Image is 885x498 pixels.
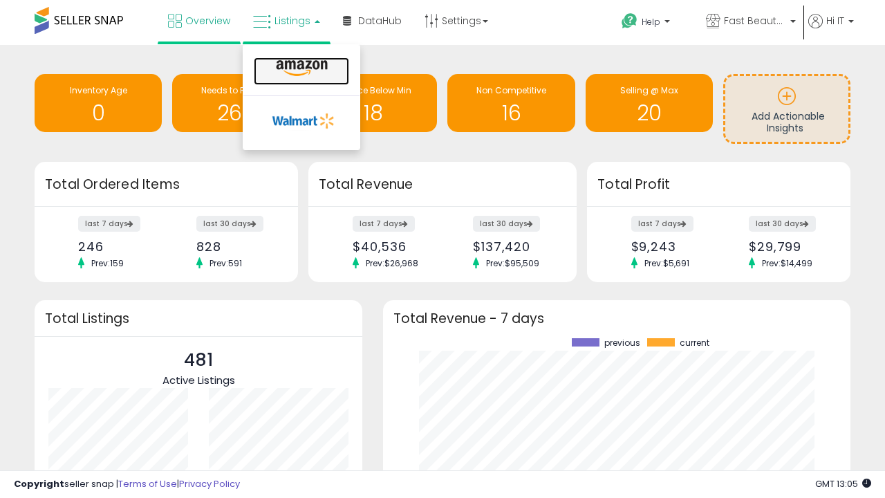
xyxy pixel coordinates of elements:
label: last 30 days [196,216,263,232]
span: Prev: $26,968 [359,257,425,269]
span: Inventory Age [70,84,127,96]
a: Help [611,2,693,45]
a: Selling @ Max 20 [586,74,713,132]
label: last 30 days [749,216,816,232]
h3: Total Profit [597,175,840,194]
span: DataHub [358,14,402,28]
h3: Total Revenue - 7 days [393,313,840,324]
label: last 30 days [473,216,540,232]
div: $9,243 [631,239,709,254]
span: Hi IT [826,14,844,28]
label: last 7 days [353,216,415,232]
span: Selling @ Max [620,84,678,96]
div: 828 [196,239,274,254]
h3: Total Ordered Items [45,175,288,194]
a: Needs to Reprice 269 [172,74,299,132]
div: $137,420 [473,239,552,254]
span: 2025-09-11 13:05 GMT [815,477,871,490]
span: Non Competitive [476,84,546,96]
h1: 18 [317,102,430,124]
span: Prev: $14,499 [755,257,819,269]
span: current [680,338,709,348]
strong: Copyright [14,477,64,490]
label: last 7 days [631,216,693,232]
span: Prev: $95,509 [479,257,546,269]
span: Fast Beauty ([GEOGRAPHIC_DATA]) [724,14,786,28]
a: Terms of Use [118,477,177,490]
div: seller snap | | [14,478,240,491]
h1: 0 [41,102,155,124]
div: 246 [78,239,156,254]
a: Privacy Policy [179,477,240,490]
span: Prev: 591 [203,257,249,269]
span: Prev: $5,691 [637,257,696,269]
span: Prev: 159 [84,257,131,269]
span: Needs to Reprice [201,84,271,96]
span: BB Price Below Min [335,84,411,96]
span: Active Listings [162,373,235,387]
span: Add Actionable Insights [752,109,825,136]
a: Inventory Age 0 [35,74,162,132]
a: Add Actionable Insights [725,76,848,142]
p: 481 [162,347,235,373]
span: previous [604,338,640,348]
span: Listings [274,14,310,28]
h1: 16 [454,102,568,124]
h3: Total Listings [45,313,352,324]
h1: 269 [179,102,292,124]
a: BB Price Below Min 18 [310,74,437,132]
a: Hi IT [808,14,854,45]
span: Overview [185,14,230,28]
label: last 7 days [78,216,140,232]
span: Help [642,16,660,28]
a: Non Competitive 16 [447,74,575,132]
div: $40,536 [353,239,432,254]
h3: Total Revenue [319,175,566,194]
div: $29,799 [749,239,826,254]
h1: 20 [593,102,706,124]
i: Get Help [621,12,638,30]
